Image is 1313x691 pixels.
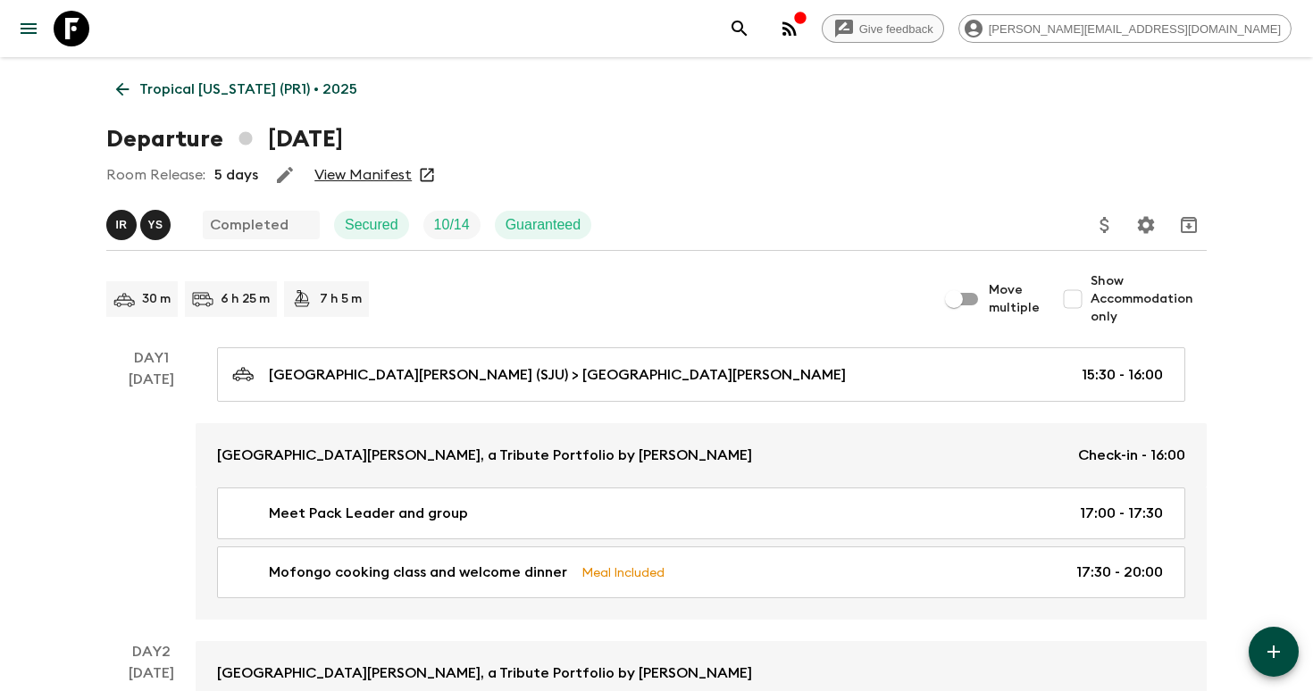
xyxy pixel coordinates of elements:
[506,214,581,236] p: Guaranteed
[217,662,752,684] p: [GEOGRAPHIC_DATA][PERSON_NAME], a Tribute Portfolio by [PERSON_NAME]
[221,290,270,308] p: 6 h 25 m
[106,164,205,186] p: Room Release:
[269,364,846,386] p: [GEOGRAPHIC_DATA][PERSON_NAME] (SJU) > [GEOGRAPHIC_DATA][PERSON_NAME]
[989,281,1041,317] span: Move multiple
[314,166,412,184] a: View Manifest
[217,347,1185,402] a: [GEOGRAPHIC_DATA][PERSON_NAME] (SJU) > [GEOGRAPHIC_DATA][PERSON_NAME]15:30 - 16:00
[1087,207,1123,243] button: Update Price, Early Bird Discount and Costs
[958,14,1292,43] div: [PERSON_NAME][EMAIL_ADDRESS][DOMAIN_NAME]
[1128,207,1164,243] button: Settings
[214,164,258,186] p: 5 days
[217,487,1185,539] a: Meet Pack Leader and group17:00 - 17:30
[1076,562,1163,583] p: 17:30 - 20:00
[581,562,665,582] p: Meal Included
[1078,445,1185,466] p: Check-in - 16:00
[1080,503,1163,524] p: 17:00 - 17:30
[979,22,1291,36] span: [PERSON_NAME][EMAIL_ADDRESS][DOMAIN_NAME]
[106,641,196,662] p: Day 2
[722,11,757,46] button: search adventures
[269,562,567,583] p: Mofongo cooking class and welcome dinner
[139,79,357,100] p: Tropical [US_STATE] (PR1) • 2025
[106,347,196,369] p: Day 1
[11,11,46,46] button: menu
[106,121,343,157] h1: Departure [DATE]
[822,14,944,43] a: Give feedback
[217,546,1185,598] a: Mofongo cooking class and welcome dinnerMeal Included17:30 - 20:00
[1082,364,1163,386] p: 15:30 - 16:00
[345,214,398,236] p: Secured
[423,211,481,239] div: Trip Fill
[1171,207,1207,243] button: Archive (Completed, Cancelled or Unsynced Departures only)
[1091,272,1207,326] span: Show Accommodation only
[129,369,174,620] div: [DATE]
[217,445,752,466] p: [GEOGRAPHIC_DATA][PERSON_NAME], a Tribute Portfolio by [PERSON_NAME]
[434,214,470,236] p: 10 / 14
[210,214,289,236] p: Completed
[106,215,174,229] span: Isabel Rosario, Yinamalia Suarez
[849,22,943,36] span: Give feedback
[142,290,171,308] p: 30 m
[196,423,1207,487] a: [GEOGRAPHIC_DATA][PERSON_NAME], a Tribute Portfolio by [PERSON_NAME]Check-in - 16:00
[320,290,362,308] p: 7 h 5 m
[334,211,409,239] div: Secured
[106,71,367,107] a: Tropical [US_STATE] (PR1) • 2025
[269,503,468,524] p: Meet Pack Leader and group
